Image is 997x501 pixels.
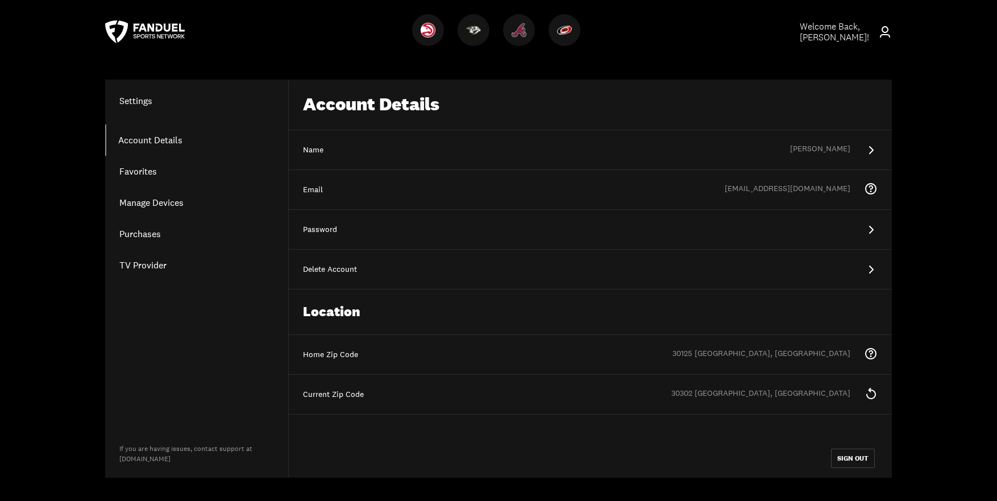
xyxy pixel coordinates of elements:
[774,21,892,43] a: Welcome Back,[PERSON_NAME]!
[105,187,288,218] a: Manage Devices
[800,20,869,43] span: Welcome Back, [PERSON_NAME] !
[303,144,878,156] div: Name
[303,349,878,361] div: Home Zip Code
[725,183,864,197] div: [EMAIL_ADDRESS][DOMAIN_NAME]
[466,23,481,38] img: Predators
[512,23,526,38] img: Braves
[289,289,892,335] div: Location
[105,125,288,156] a: Account Details
[503,37,539,48] a: BravesBraves
[303,224,878,235] div: Password
[303,389,878,400] div: Current Zip Code
[289,80,892,130] div: Account Details
[105,156,288,187] a: Favorites
[303,184,878,196] div: Email
[105,94,288,107] h1: Settings
[412,37,448,48] a: HawksHawks
[303,264,878,275] div: Delete Account
[671,388,864,401] div: 30302 [GEOGRAPHIC_DATA], [GEOGRAPHIC_DATA]
[421,23,435,38] img: Hawks
[672,348,864,362] div: 30125 [GEOGRAPHIC_DATA], [GEOGRAPHIC_DATA]
[557,23,572,38] img: Hurricanes
[105,250,288,281] a: TV Provider
[119,444,252,463] a: If you are having issues, contact support at[DOMAIN_NAME]
[549,37,585,48] a: HurricanesHurricanes
[105,218,288,250] a: Purchases
[458,37,494,48] a: PredatorsPredators
[790,143,864,157] div: [PERSON_NAME]
[831,449,875,468] button: SIGN OUT
[105,20,185,43] a: FanDuel Sports Network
